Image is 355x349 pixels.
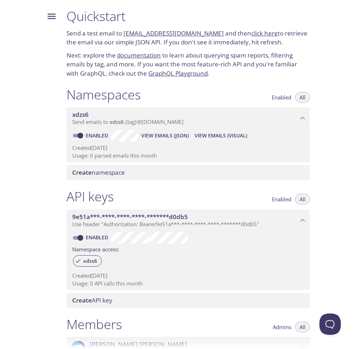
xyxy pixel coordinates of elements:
[72,272,304,279] p: Created [DATE]
[295,322,310,332] button: All
[67,107,310,129] div: xdzs6 namespace
[67,51,310,78] p: Next: explore the to learn about querying spam reports, filtering emails by tag, and more. If you...
[85,132,111,139] a: Enabled
[72,168,92,176] span: Create
[251,29,278,37] a: click here
[267,92,296,103] button: Enabled
[192,130,250,141] button: View Emails (Visual)
[85,234,111,241] a: Enabled
[67,293,310,308] div: Create API Key
[67,165,310,180] div: Create namespace
[148,69,208,77] a: GraphQL Playground
[79,258,101,264] span: xdzs6
[267,194,296,205] button: Enabled
[67,87,141,103] h1: Namespaces
[72,296,92,304] span: Create
[319,313,341,335] iframe: Help Scout Beacon - Open
[67,8,310,24] h1: Quickstart
[72,118,184,125] span: Send emails to . {tag} @[DOMAIN_NAME]
[72,280,304,287] p: Usage: 0 API calls this month
[72,168,125,176] span: namespace
[195,131,247,140] span: View Emails (Visual)
[72,144,304,152] p: Created [DATE]
[123,29,224,37] a: [EMAIL_ADDRESS][DOMAIN_NAME]
[269,322,296,332] button: Admins
[141,131,189,140] span: View Emails (JSON)
[73,255,102,267] div: xdzs6
[72,110,89,119] span: xdzs6
[42,7,61,26] button: Menu
[295,194,310,205] button: All
[72,152,304,159] p: Usage: 0 parsed emails this month
[67,189,114,205] h1: API keys
[295,92,310,103] button: All
[67,316,122,332] h1: Members
[117,51,161,59] a: documentation
[72,244,119,254] label: Namespace access:
[67,29,310,47] p: Send a test email to and then to retrieve the email via our simple JSON API. If you don't see it ...
[138,130,192,141] button: View Emails (JSON)
[110,118,124,125] span: xdzs6
[72,296,112,304] span: API key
